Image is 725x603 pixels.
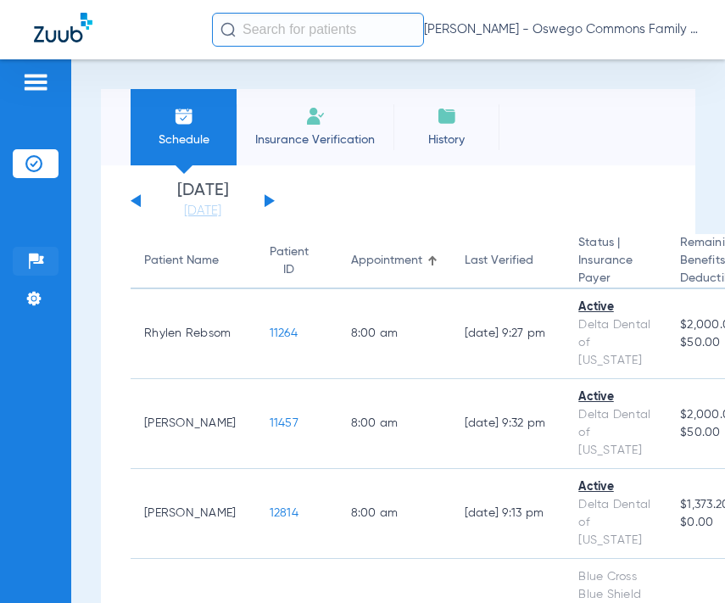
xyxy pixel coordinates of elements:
[578,316,653,370] div: Delta Dental of [US_STATE]
[337,469,451,559] td: 8:00 AM
[220,22,236,37] img: Search Icon
[451,469,566,559] td: [DATE] 9:13 PM
[465,252,552,270] div: Last Verified
[174,106,194,126] img: Schedule
[249,131,381,148] span: Insurance Verification
[270,243,309,279] div: Patient ID
[424,21,704,38] span: [PERSON_NAME] - Oswego Commons Family Dental
[565,234,666,289] th: Status |
[270,507,298,519] span: 12814
[270,417,298,429] span: 11457
[144,252,219,270] div: Patient Name
[578,252,653,288] span: Insurance Payer
[465,252,533,270] div: Last Verified
[578,406,653,460] div: Delta Dental of [US_STATE]
[451,379,566,469] td: [DATE] 9:32 PM
[131,289,256,379] td: Rhylen Rebsom
[152,182,254,220] li: [DATE]
[578,299,653,316] div: Active
[212,13,424,47] input: Search for patients
[131,469,256,559] td: [PERSON_NAME]
[578,478,653,496] div: Active
[270,327,298,339] span: 11264
[451,289,566,379] td: [DATE] 9:27 PM
[270,243,324,279] div: Patient ID
[152,203,254,220] a: [DATE]
[578,388,653,406] div: Active
[351,252,438,270] div: Appointment
[351,252,422,270] div: Appointment
[131,379,256,469] td: [PERSON_NAME]
[406,131,487,148] span: History
[337,289,451,379] td: 8:00 AM
[578,496,653,550] div: Delta Dental of [US_STATE]
[144,252,243,270] div: Patient Name
[34,13,92,42] img: Zuub Logo
[143,131,224,148] span: Schedule
[337,379,451,469] td: 8:00 AM
[305,106,326,126] img: Manual Insurance Verification
[437,106,457,126] img: History
[22,72,49,92] img: hamburger-icon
